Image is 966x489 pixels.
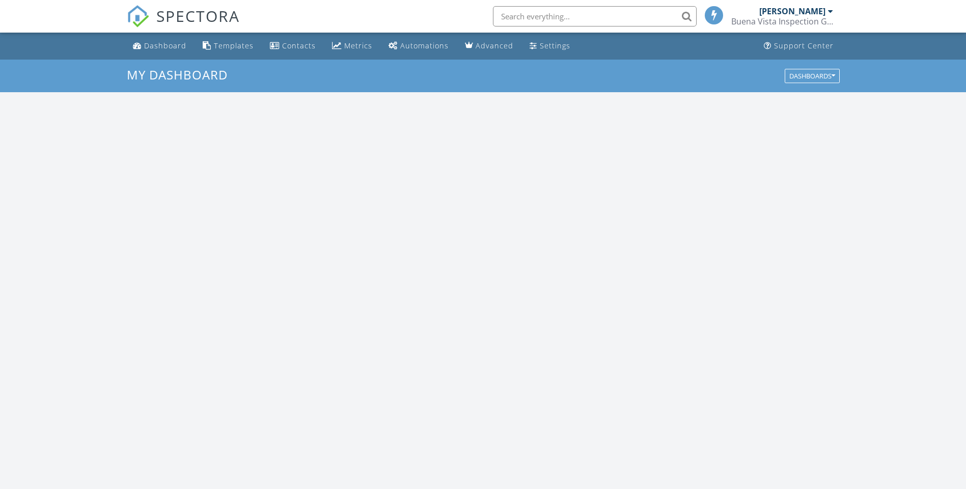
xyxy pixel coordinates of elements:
[156,5,240,26] span: SPECTORA
[144,41,186,50] div: Dashboard
[789,72,835,79] div: Dashboards
[759,6,825,16] div: [PERSON_NAME]
[127,66,228,83] span: My Dashboard
[400,41,449,50] div: Automations
[344,41,372,50] div: Metrics
[774,41,834,50] div: Support Center
[214,41,254,50] div: Templates
[476,41,513,50] div: Advanced
[461,37,517,56] a: Advanced
[384,37,453,56] a: Automations (Basic)
[129,37,190,56] a: Dashboard
[785,69,840,83] button: Dashboards
[493,6,697,26] input: Search everything...
[266,37,320,56] a: Contacts
[526,37,574,56] a: Settings
[760,37,838,56] a: Support Center
[199,37,258,56] a: Templates
[328,37,376,56] a: Metrics
[127,14,240,35] a: SPECTORA
[540,41,570,50] div: Settings
[282,41,316,50] div: Contacts
[731,16,833,26] div: Buena Vista Inspection Group
[127,5,149,28] img: The Best Home Inspection Software - Spectora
